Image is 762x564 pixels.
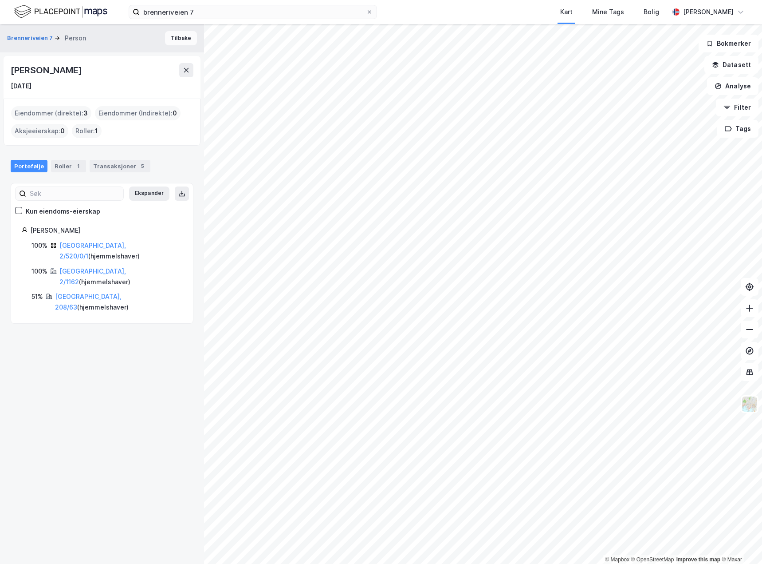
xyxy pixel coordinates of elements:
a: [GEOGRAPHIC_DATA], 2/1162 [59,267,126,286]
span: 0 [60,126,65,136]
div: ( hjemmelshaver ) [55,291,182,313]
div: Kun eiendoms-eierskap [26,206,100,217]
div: Roller [51,160,86,172]
button: Ekspander [129,187,169,201]
div: Portefølje [11,160,47,172]
div: Person [65,33,86,44]
input: Søk [26,187,123,200]
span: 0 [173,108,177,119]
div: 100% [31,240,47,251]
button: Tags [717,120,758,138]
iframe: Chat Widget [718,521,762,564]
div: [PERSON_NAME] [683,7,734,17]
div: Aksjeeierskap : [11,124,68,138]
a: [GEOGRAPHIC_DATA], 2/520/0/1 [59,242,126,260]
div: Kart [560,7,573,17]
button: Datasett [704,56,758,74]
div: Kontrollprogram for chat [718,521,762,564]
button: Analyse [707,77,758,95]
button: Tilbake [165,31,197,45]
div: 1 [74,162,82,171]
div: Mine Tags [592,7,624,17]
img: logo.f888ab2527a4732fd821a326f86c7f29.svg [14,4,107,20]
a: [GEOGRAPHIC_DATA], 208/63 [55,293,122,311]
a: OpenStreetMap [631,556,674,563]
div: 51% [31,291,43,302]
a: Mapbox [605,556,629,563]
div: Bolig [644,7,659,17]
span: 1 [95,126,98,136]
div: Transaksjoner [90,160,150,172]
img: Z [741,396,758,413]
div: Eiendommer (direkte) : [11,106,91,120]
button: Filter [716,99,758,116]
div: 100% [31,266,47,277]
input: Søk på adresse, matrikkel, gårdeiere, leietakere eller personer [140,5,366,19]
button: Bokmerker [699,35,758,52]
button: Brenneriveien 7 [7,34,55,43]
a: Improve this map [676,556,720,563]
div: [PERSON_NAME] [30,225,182,236]
div: [DATE] [11,81,31,91]
div: 5 [138,162,147,171]
div: ( hjemmelshaver ) [59,240,182,262]
div: [PERSON_NAME] [11,63,83,77]
div: Eiendommer (Indirekte) : [95,106,181,120]
div: Roller : [72,124,102,138]
div: ( hjemmelshaver ) [59,266,182,287]
span: 3 [83,108,88,119]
